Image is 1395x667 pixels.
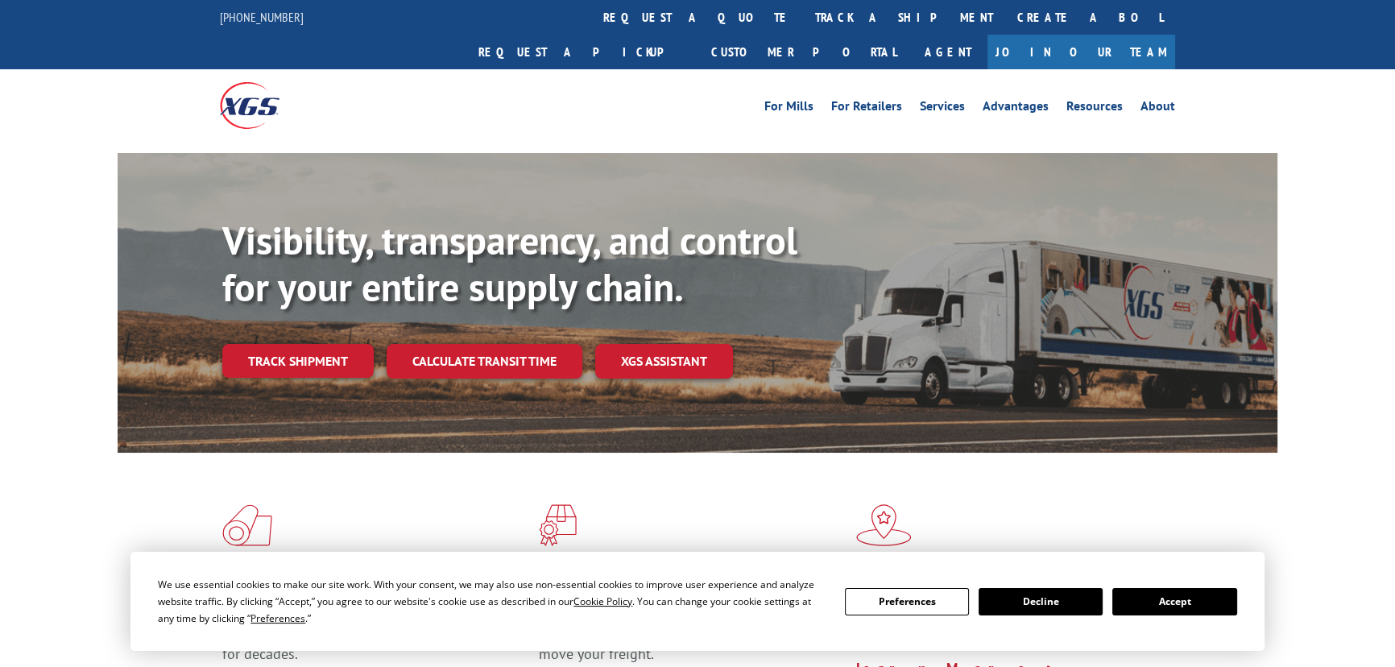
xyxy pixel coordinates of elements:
[1140,100,1175,118] a: About
[979,588,1103,615] button: Decline
[764,100,813,118] a: For Mills
[222,606,526,663] span: As an industry carrier of choice, XGS has brought innovation and dedication to flooring logistics...
[987,35,1175,69] a: Join Our Team
[856,504,912,546] img: xgs-icon-flagship-distribution-model-red
[573,594,632,608] span: Cookie Policy
[222,215,797,312] b: Visibility, transparency, and control for your entire supply chain.
[539,504,577,546] img: xgs-icon-focused-on-flooring-red
[845,588,969,615] button: Preferences
[595,344,733,379] a: XGS ASSISTANT
[1112,588,1236,615] button: Accept
[130,552,1265,651] div: Cookie Consent Prompt
[387,344,582,379] a: Calculate transit time
[222,504,272,546] img: xgs-icon-total-supply-chain-intelligence-red
[831,100,902,118] a: For Retailers
[466,35,699,69] a: Request a pickup
[699,35,909,69] a: Customer Portal
[220,9,304,25] a: [PHONE_NUMBER]
[158,576,825,627] div: We use essential cookies to make our site work. With your consent, we may also use non-essential ...
[250,611,305,625] span: Preferences
[222,344,374,378] a: Track shipment
[909,35,987,69] a: Agent
[920,100,965,118] a: Services
[1066,100,1123,118] a: Resources
[983,100,1049,118] a: Advantages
